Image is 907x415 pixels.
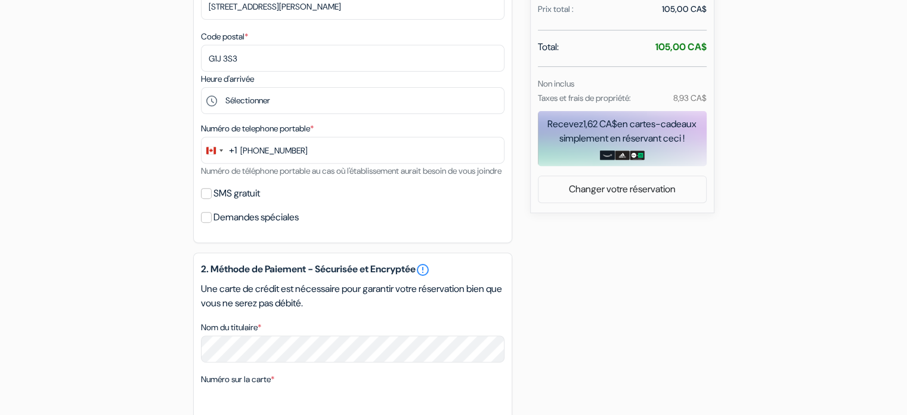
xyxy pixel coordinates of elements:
[538,178,706,201] a: Changer votre réservation
[630,150,645,160] img: uber-uber-eats-card.png
[538,93,631,103] small: Taxes et frais de propriété:
[201,165,502,176] small: Numéro de téléphone portable au cas où l'établissement aurait besoin de vous joindre
[201,282,504,311] p: Une carte de crédit est nécessaire pour garantir votre réservation bien que vous ne serez pas déb...
[615,150,630,160] img: adidas-card.png
[662,3,707,16] div: 105,00 CA$
[600,150,615,160] img: amazon-card-no-text.png
[538,117,707,146] div: Recevez en cartes-cadeaux simplement en réservant ceci !
[201,321,261,334] label: Nom du titulaire
[538,78,574,89] small: Non inclus
[213,185,260,202] label: SMS gratuit
[201,122,314,135] label: Numéro de telephone portable
[583,118,617,130] span: 1,62 CA$
[229,143,237,158] div: +1
[538,3,574,16] div: Prix total :
[655,41,707,53] strong: 105,00 CA$
[201,373,274,386] label: Numéro sur la carte
[201,263,504,277] h5: 2. Méthode de Paiement - Sécurisée et Encryptée
[202,137,237,163] button: Change country, selected Canada (+1)
[201,30,248,43] label: Code postal
[201,73,254,85] label: Heure d'arrivée
[213,209,299,226] label: Demandes spéciales
[538,40,559,54] span: Total:
[201,137,504,164] input: 506-234-5678
[673,93,706,103] small: 8,93 CA$
[416,263,430,277] a: error_outline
